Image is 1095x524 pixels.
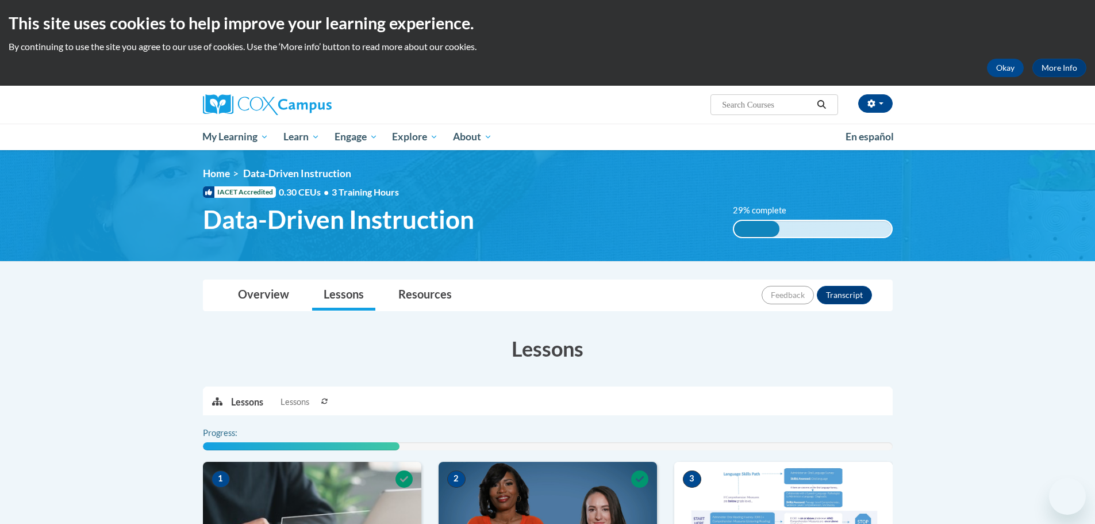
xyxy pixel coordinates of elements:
[312,280,375,311] a: Lessons
[683,471,701,488] span: 3
[279,186,332,198] span: 0.30 CEUs
[813,98,830,112] button: Search
[1049,478,1086,515] iframe: Button to launch messaging window
[385,124,445,150] a: Explore
[721,98,813,112] input: Search Courses
[327,124,385,150] a: Engage
[447,471,466,488] span: 2
[733,204,799,217] label: 29% complete
[203,167,230,179] a: Home
[858,94,893,113] button: Account Settings
[212,471,230,488] span: 1
[203,186,276,198] span: IACET Accredited
[324,186,329,197] span: •
[987,59,1024,77] button: Okay
[817,286,872,304] button: Transcript
[1032,59,1086,77] a: More Info
[283,130,320,144] span: Learn
[226,280,301,311] a: Overview
[203,94,421,115] a: Cox Campus
[203,427,269,439] label: Progress:
[281,396,309,408] span: Lessons
[846,131,894,143] span: En español
[762,286,814,304] button: Feedback
[203,94,332,115] img: Cox Campus
[276,124,327,150] a: Learn
[186,124,910,150] div: Main menu
[9,12,1086,35] h2: This site uses cookies to help improve your learning experience.
[203,204,474,235] span: Data-Driven Instruction
[734,221,779,237] div: 29% complete
[202,130,268,144] span: My Learning
[387,280,463,311] a: Resources
[392,130,438,144] span: Explore
[453,130,492,144] span: About
[231,396,263,408] p: Lessons
[195,124,276,150] a: My Learning
[838,125,901,149] a: En español
[9,40,1086,53] p: By continuing to use the site you agree to our use of cookies. Use the ‘More info’ button to read...
[243,167,351,179] span: Data-Driven Instruction
[203,334,893,363] h3: Lessons
[335,130,378,144] span: Engage
[332,186,399,197] span: 3 Training Hours
[445,124,500,150] a: About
